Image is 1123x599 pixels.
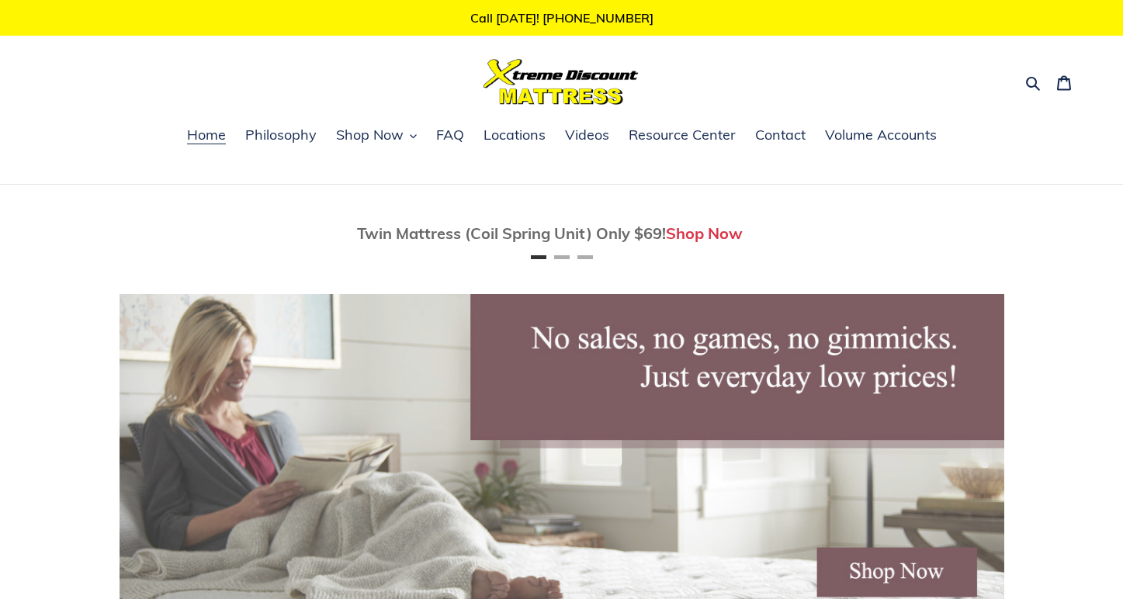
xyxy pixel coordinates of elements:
span: Resource Center [629,126,736,144]
span: Videos [565,126,609,144]
a: Home [179,124,234,147]
span: Philosophy [245,126,317,144]
button: Page 2 [554,255,570,259]
a: Locations [476,124,553,147]
img: Xtreme Discount Mattress [484,59,639,105]
span: Shop Now [336,126,404,144]
span: Volume Accounts [825,126,937,144]
button: Page 3 [577,255,593,259]
a: Volume Accounts [817,124,944,147]
a: Shop Now [666,223,743,243]
a: Videos [557,124,617,147]
a: FAQ [428,124,472,147]
span: Twin Mattress (Coil Spring Unit) Only $69! [357,223,666,243]
button: Shop Now [328,124,425,147]
span: Contact [755,126,806,144]
span: FAQ [436,126,464,144]
a: Contact [747,124,813,147]
button: Page 1 [531,255,546,259]
a: Philosophy [237,124,324,147]
a: Resource Center [621,124,743,147]
span: Home [187,126,226,144]
span: Locations [484,126,546,144]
